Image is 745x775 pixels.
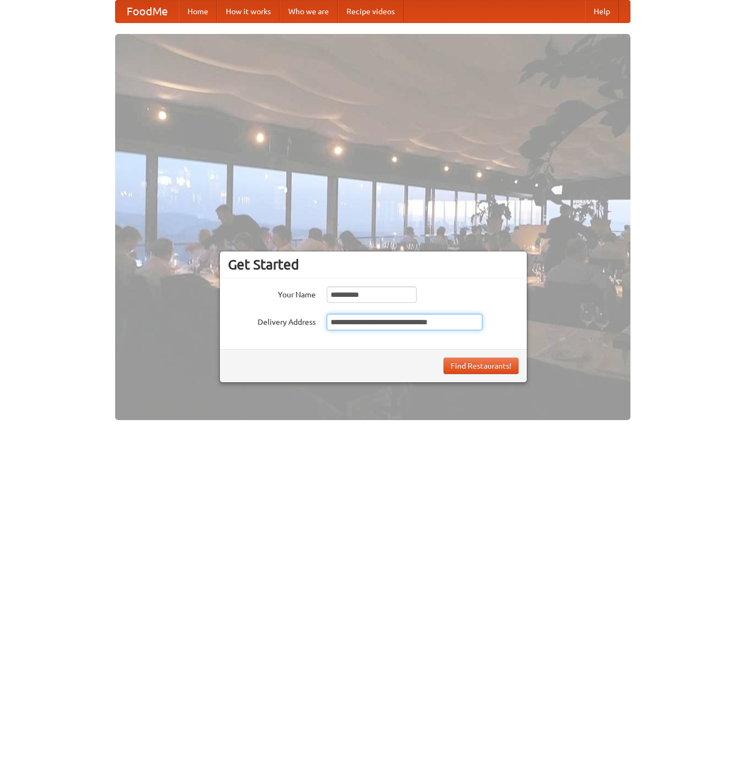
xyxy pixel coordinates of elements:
a: Home [179,1,217,22]
a: FoodMe [116,1,179,22]
a: Who we are [280,1,338,22]
a: Help [585,1,619,22]
h3: Get Started [228,256,519,273]
label: Delivery Address [228,314,316,328]
a: How it works [217,1,280,22]
label: Your Name [228,286,316,300]
button: Find Restaurants! [443,358,519,374]
a: Recipe videos [338,1,403,22]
